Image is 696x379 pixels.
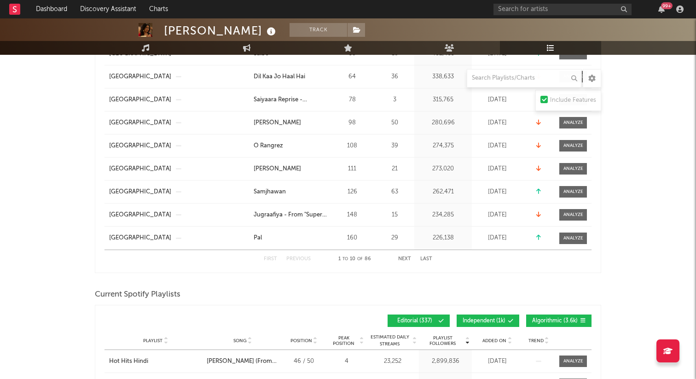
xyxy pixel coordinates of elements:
[417,233,470,243] div: 226,138
[417,141,470,151] div: 274,375
[474,357,520,366] div: [DATE]
[254,118,327,128] a: [PERSON_NAME]
[109,357,202,366] a: Hot Hits Hindi
[474,118,520,128] div: [DATE]
[264,257,277,262] button: First
[331,118,373,128] div: 98
[420,257,432,262] button: Last
[283,357,325,366] div: 46 / 50
[254,95,327,105] a: Saiyaara Reprise - [DEMOGRAPHIC_DATA]
[377,141,412,151] div: 39
[254,141,283,151] div: O Rangrez
[254,164,327,174] a: [PERSON_NAME]
[526,315,592,327] button: Algorithmic(3.6k)
[377,210,412,220] div: 15
[143,338,162,344] span: Playlist
[254,187,286,197] div: Samjhawan
[164,23,278,38] div: [PERSON_NAME]
[417,187,470,197] div: 262,471
[421,335,464,346] span: Playlist Followers
[254,72,305,82] div: Dil Kaa Jo Haal Hai
[109,72,171,82] a: [GEOGRAPHIC_DATA]
[474,164,520,174] div: [DATE]
[398,257,411,262] button: Next
[331,72,373,82] div: 64
[377,118,412,128] div: 50
[290,338,312,344] span: Position
[532,318,578,324] span: Algorithmic ( 3.6k )
[254,72,327,82] a: Dil Kaa Jo Haal Hai
[658,6,665,13] button: 99+
[109,118,171,128] a: [GEOGRAPHIC_DATA]
[417,72,470,82] div: 338,633
[417,118,470,128] div: 280,696
[417,164,470,174] div: 273,020
[329,357,364,366] div: 4
[482,338,506,344] span: Added On
[377,164,412,174] div: 21
[331,187,373,197] div: 126
[377,95,412,105] div: 3
[377,187,412,197] div: 63
[377,233,412,243] div: 29
[457,315,519,327] button: Independent(1k)
[474,141,520,151] div: [DATE]
[474,187,520,197] div: [DATE]
[109,141,171,151] a: [GEOGRAPHIC_DATA]
[368,334,411,348] span: Estimated Daily Streams
[357,257,363,261] span: of
[342,257,348,261] span: to
[331,164,373,174] div: 111
[417,95,470,105] div: 315,765
[233,338,247,344] span: Song
[329,254,380,265] div: 1 10 86
[493,4,632,15] input: Search for artists
[254,141,327,151] a: O Rangrez
[331,95,373,105] div: 78
[290,23,347,37] button: Track
[528,338,544,344] span: Trend
[95,289,180,300] span: Current Spotify Playlists
[109,187,171,197] a: [GEOGRAPHIC_DATA]
[421,357,470,366] div: 2,899,836
[394,318,436,324] span: Editorial ( 337 )
[109,210,171,220] a: [GEOGRAPHIC_DATA]
[254,233,327,243] a: Pal
[388,315,450,327] button: Editorial(337)
[377,72,412,82] div: 36
[417,210,470,220] div: 234,285
[550,95,596,106] div: Include Features
[109,95,171,105] a: [GEOGRAPHIC_DATA]
[109,357,148,366] div: Hot Hits Hindi
[254,233,262,243] div: Pal
[109,233,171,243] a: [GEOGRAPHIC_DATA]
[254,164,301,174] div: [PERSON_NAME]
[474,210,520,220] div: [DATE]
[207,357,278,366] div: [PERSON_NAME] (From "Bhool Chuk Maaf")
[474,233,520,243] div: [DATE]
[329,335,358,346] span: Peak Position
[331,210,373,220] div: 148
[467,69,582,87] input: Search Playlists/Charts
[286,257,311,262] button: Previous
[368,357,417,366] div: 23,252
[254,118,301,128] div: [PERSON_NAME]
[109,164,171,174] a: [GEOGRAPHIC_DATA]
[254,210,327,220] a: Jugraafiya - From "Super 30"
[331,141,373,151] div: 108
[463,318,505,324] span: Independent ( 1k )
[474,95,520,105] div: [DATE]
[254,187,327,197] a: Samjhawan
[331,233,373,243] div: 160
[661,2,673,9] div: 99 +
